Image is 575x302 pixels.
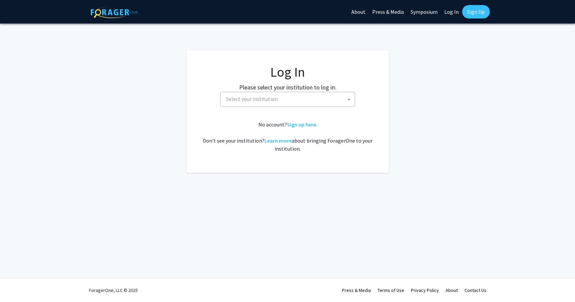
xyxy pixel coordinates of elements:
[91,6,138,18] img: ForagerOne Logo
[223,92,355,106] span: Select your institution
[89,278,138,302] div: ForagerOne, LLC © 2025
[239,83,336,92] label: Please select your institution to log in:
[287,121,316,128] a: Sign up here
[200,64,375,80] h1: Log In
[264,137,292,144] a: Learn more about bringing ForagerOne to your institution
[342,287,371,293] a: Press & Media
[446,287,458,293] a: About
[200,120,375,153] div: No account? . Don't see your institution? about bringing ForagerOne to your institution.
[411,287,439,293] a: Privacy Policy
[378,287,404,293] a: Terms of Use
[220,92,355,107] span: Select your institution
[462,5,490,18] a: Sign Up
[226,96,278,102] span: Select your institution
[465,287,486,293] a: Contact Us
